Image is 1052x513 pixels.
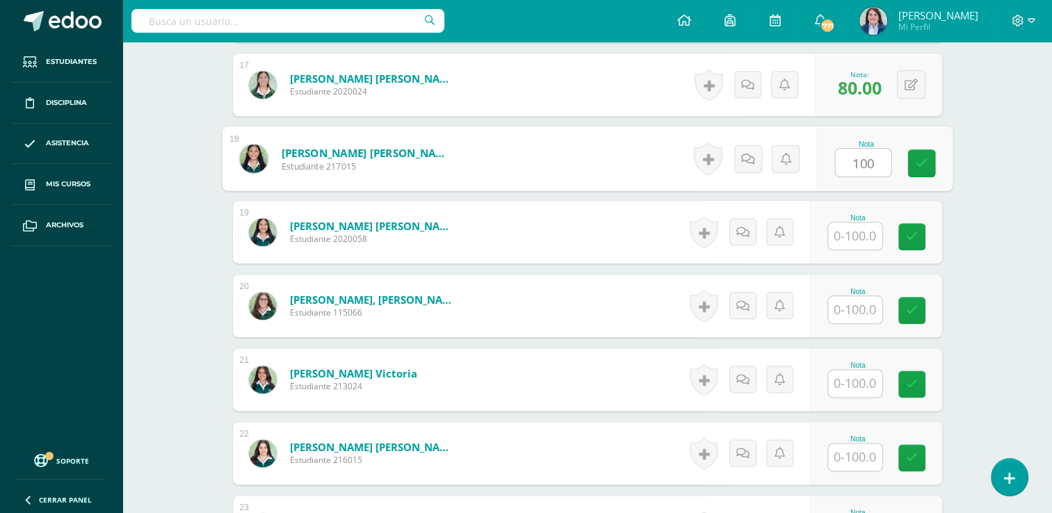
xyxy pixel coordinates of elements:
span: Cerrar panel [39,495,92,505]
div: Nota [827,288,889,295]
img: a8c8a8afd4935d5c74b7f82ac1e75ad7.png [249,439,277,467]
img: 7189dd0a2475061f524ba7af0511f049.png [859,7,887,35]
input: Busca un usuario... [131,9,444,33]
input: 0-100.0 [828,222,882,250]
div: Nota: [838,70,882,79]
span: Estudiante 2020024 [290,85,457,97]
img: 850e85adf1f9d6f0507dff7766d5b93b.png [239,144,268,172]
span: Estudiante 216015 [290,454,457,466]
div: Nota [827,361,889,369]
img: 1044221fe810fcca0147477d1eff99cf.png [249,218,277,246]
input: 0-100.0 [828,296,882,323]
span: Estudiantes [46,56,97,67]
a: [PERSON_NAME], [PERSON_NAME] [290,293,457,307]
img: 7a8bb309cd2690a783a0c444a844ac85.png [249,292,277,320]
div: Nota [834,140,898,147]
span: 771 [820,18,835,33]
span: Estudiante 217015 [281,160,453,172]
a: Mis cursos [11,164,111,205]
span: Estudiante 2020058 [290,233,457,245]
a: Estudiantes [11,42,111,83]
span: Soporte [56,456,89,466]
a: [PERSON_NAME] [PERSON_NAME] [281,145,453,160]
a: Asistencia [11,124,111,165]
span: Mis cursos [46,179,90,190]
span: Estudiante 115066 [290,307,457,318]
span: Asistencia [46,138,89,149]
input: 0-100.0 [835,149,891,177]
img: efc5564941734ba8ae4ba47e5e755d47.png [249,366,277,393]
a: Soporte [17,450,106,469]
input: 0-100.0 [828,370,882,397]
span: Archivos [46,220,83,231]
input: 0-100.0 [828,443,882,471]
span: Disciplina [46,97,87,108]
span: Estudiante 213024 [290,380,417,392]
a: [PERSON_NAME] [PERSON_NAME] [290,440,457,454]
a: [PERSON_NAME] [PERSON_NAME] [290,72,457,85]
span: Mi Perfil [898,21,978,33]
span: 80.00 [838,76,882,99]
a: [PERSON_NAME] Victoria [290,366,417,380]
a: [PERSON_NAME] [PERSON_NAME] [290,219,457,233]
img: 9db676fc8b080963f54a3fff446b5ac6.png [249,71,277,99]
a: Archivos [11,205,111,246]
a: Disciplina [11,83,111,124]
div: Nota [827,435,889,443]
span: [PERSON_NAME] [898,8,978,22]
div: Nota [827,214,889,222]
